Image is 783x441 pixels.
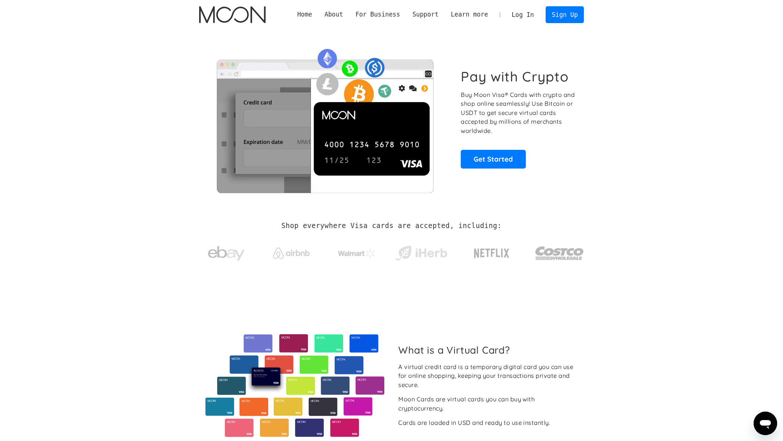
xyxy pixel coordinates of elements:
div: For Business [349,10,406,19]
div: Cards are loaded in USD and ready to use instantly. [398,418,550,427]
a: Log In [506,7,540,23]
a: Home [291,10,318,19]
img: ebay [208,242,245,265]
div: A virtual credit card is a temporary digital card you can use for online shopping, keeping your t... [398,362,578,390]
a: ebay [199,235,254,269]
div: Learn more [451,10,488,19]
iframe: Кнопка запуска окна обмена сообщениями [754,412,777,435]
a: Airbnb [264,240,319,263]
div: Support [412,10,438,19]
img: Netflix [473,244,510,263]
a: Sign Up [546,6,584,23]
a: Walmart [329,242,384,261]
div: About [324,10,343,19]
div: About [318,10,349,19]
h1: Pay with Crypto [461,68,569,85]
img: Costco [535,239,584,267]
img: Walmart [338,249,375,258]
div: Support [406,10,445,19]
a: Netflix [459,237,525,266]
img: Moon Logo [199,6,266,23]
div: Learn more [445,10,494,19]
img: Virtual cards from Moon [204,334,385,437]
h2: Shop everywhere Visa cards are accepted, including: [281,222,502,230]
a: Get Started [461,150,526,168]
img: Airbnb [273,247,310,259]
h2: What is a Virtual Card? [398,344,578,356]
p: Buy Moon Visa® Cards with crypto and shop online seamlessly! Use Bitcoin or USDT to get secure vi... [461,90,576,135]
a: home [199,6,266,23]
img: iHerb [394,244,449,263]
div: For Business [355,10,400,19]
div: Moon Cards are virtual cards you can buy with cryptocurrency. [398,395,578,413]
a: iHerb [394,236,449,267]
a: Costco [535,232,584,271]
img: Moon Cards let you spend your crypto anywhere Visa is accepted. [199,44,451,193]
